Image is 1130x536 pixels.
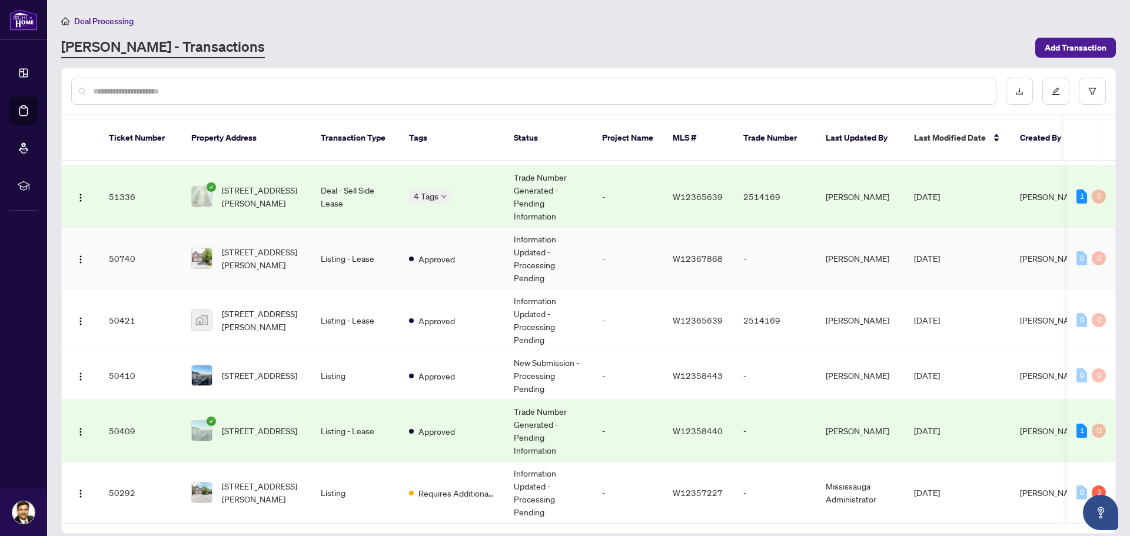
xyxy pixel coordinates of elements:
[593,351,663,400] td: -
[1052,87,1060,95] span: edit
[504,400,593,462] td: Trade Number Generated - Pending Information
[734,400,816,462] td: -
[504,351,593,400] td: New Submission - Processing Pending
[311,351,400,400] td: Listing
[71,311,90,329] button: Logo
[99,462,182,524] td: 50292
[504,289,593,351] td: Information Updated - Processing Pending
[734,228,816,289] td: -
[1020,315,1084,325] span: [PERSON_NAME]
[593,228,663,289] td: -
[9,9,38,31] img: logo
[1076,313,1087,327] div: 0
[1076,189,1087,204] div: 1
[593,115,663,161] th: Project Name
[914,370,940,381] span: [DATE]
[593,400,663,462] td: -
[418,487,495,500] span: Requires Additional Docs
[311,115,400,161] th: Transaction Type
[311,462,400,524] td: Listing
[99,166,182,228] td: 51336
[1092,368,1106,382] div: 0
[222,184,302,209] span: [STREET_ADDRESS][PERSON_NAME]
[76,427,85,437] img: Logo
[222,424,297,437] span: [STREET_ADDRESS]
[99,351,182,400] td: 50410
[207,417,216,426] span: check-circle
[1045,38,1106,57] span: Add Transaction
[76,317,85,326] img: Logo
[418,369,455,382] span: Approved
[222,480,302,505] span: [STREET_ADDRESS][PERSON_NAME]
[1020,253,1084,264] span: [PERSON_NAME]
[673,425,723,436] span: W12358440
[71,249,90,268] button: Logo
[71,483,90,502] button: Logo
[816,166,905,228] td: [PERSON_NAME]
[914,425,940,436] span: [DATE]
[1020,487,1084,498] span: [PERSON_NAME]
[734,351,816,400] td: -
[663,115,734,161] th: MLS #
[418,425,455,438] span: Approved
[593,462,663,524] td: -
[12,501,35,524] img: Profile Icon
[673,487,723,498] span: W12357227
[311,166,400,228] td: Deal - Sell Side Lease
[1006,78,1033,105] button: download
[414,189,438,203] span: 4 Tags
[222,245,302,271] span: [STREET_ADDRESS][PERSON_NAME]
[1092,189,1106,204] div: 0
[504,166,593,228] td: Trade Number Generated - Pending Information
[71,366,90,385] button: Logo
[1076,485,1087,500] div: 0
[734,115,816,161] th: Trade Number
[816,351,905,400] td: [PERSON_NAME]
[1092,313,1106,327] div: 0
[1083,495,1118,530] button: Open asap
[311,400,400,462] td: Listing - Lease
[673,253,723,264] span: W12367868
[734,289,816,351] td: 2514169
[311,289,400,351] td: Listing - Lease
[1042,78,1069,105] button: edit
[816,228,905,289] td: [PERSON_NAME]
[99,228,182,289] td: 50740
[504,462,593,524] td: Information Updated - Processing Pending
[504,228,593,289] td: Information Updated - Processing Pending
[74,16,134,26] span: Deal Processing
[61,17,69,25] span: home
[1020,370,1084,381] span: [PERSON_NAME]
[192,310,212,330] img: thumbnail-img
[905,115,1011,161] th: Last Modified Date
[816,115,905,161] th: Last Updated By
[192,248,212,268] img: thumbnail-img
[76,255,85,264] img: Logo
[99,115,182,161] th: Ticket Number
[1011,115,1081,161] th: Created By
[192,421,212,441] img: thumbnail-img
[1035,38,1116,58] button: Add Transaction
[593,166,663,228] td: -
[441,194,447,199] span: down
[914,315,940,325] span: [DATE]
[207,182,216,192] span: check-circle
[673,370,723,381] span: W12358443
[1076,424,1087,438] div: 1
[673,315,723,325] span: W12365639
[222,369,297,382] span: [STREET_ADDRESS]
[71,187,90,206] button: Logo
[504,115,593,161] th: Status
[1092,251,1106,265] div: 0
[734,462,816,524] td: -
[734,166,816,228] td: 2514169
[816,289,905,351] td: [PERSON_NAME]
[1092,424,1106,438] div: 0
[816,400,905,462] td: [PERSON_NAME]
[192,187,212,207] img: thumbnail-img
[1092,485,1106,500] div: 3
[914,191,940,202] span: [DATE]
[99,400,182,462] td: 50409
[914,131,986,144] span: Last Modified Date
[99,289,182,351] td: 50421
